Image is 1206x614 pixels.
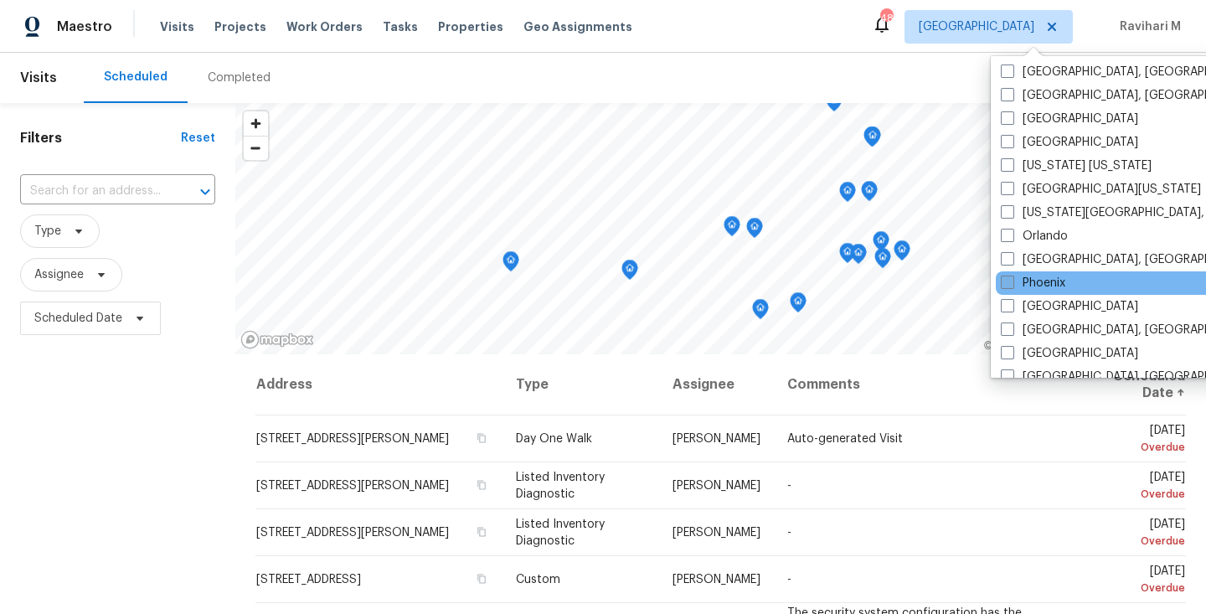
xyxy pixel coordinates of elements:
label: [GEOGRAPHIC_DATA][US_STATE] [1001,181,1201,198]
canvas: Map [235,103,1178,354]
button: Copy Address [474,571,489,586]
span: [PERSON_NAME] [673,433,760,445]
div: Overdue [1080,533,1185,550]
div: Map marker [621,260,638,286]
a: Mapbox [984,340,1030,352]
button: Zoom in [244,111,268,136]
span: Zoom out [244,137,268,160]
div: Overdue [1080,580,1185,596]
span: Work Orders [286,18,363,35]
span: Day One Walk [516,433,592,445]
div: Overdue [1080,486,1185,503]
span: Scheduled Date [34,310,122,327]
label: [GEOGRAPHIC_DATA] [1001,298,1138,315]
span: [PERSON_NAME] [673,574,760,586]
span: Tasks [383,21,418,33]
span: Ravihari M [1113,18,1181,35]
label: [GEOGRAPHIC_DATA] [1001,345,1138,362]
th: Address [255,354,502,415]
span: Custom [516,574,560,586]
span: [STREET_ADDRESS][PERSON_NAME] [256,527,449,539]
div: Overdue [1080,439,1185,456]
span: - [787,527,791,539]
span: [DATE] [1080,425,1185,456]
span: Visits [160,18,194,35]
div: Map marker [874,248,891,274]
input: Search for an address... [20,178,168,204]
div: Map marker [850,244,867,270]
div: Map marker [746,218,763,244]
button: Open [193,180,217,204]
div: Map marker [839,182,856,208]
div: 48 [880,10,892,27]
div: Map marker [863,126,880,152]
span: Listed Inventory Diagnostic [516,472,605,500]
th: Assignee [659,354,774,415]
span: Listed Inventory Diagnostic [516,519,605,547]
label: Phoenix [1001,275,1065,292]
span: Projects [214,18,266,35]
label: [US_STATE] [US_STATE] [1001,157,1152,174]
span: - [787,574,791,586]
span: Type [34,223,61,240]
span: [STREET_ADDRESS][PERSON_NAME] [256,433,449,445]
span: [STREET_ADDRESS] [256,574,361,586]
span: - [787,480,791,492]
div: Map marker [724,216,740,242]
div: Reset [181,130,215,147]
div: Map marker [864,126,881,152]
span: [DATE] [1080,472,1185,503]
span: [PERSON_NAME] [673,480,760,492]
div: Map marker [894,240,910,266]
label: [GEOGRAPHIC_DATA] [1001,111,1138,127]
h1: Filters [20,130,181,147]
label: Orlando [1001,228,1068,245]
span: [STREET_ADDRESS][PERSON_NAME] [256,480,449,492]
button: Zoom out [244,136,268,160]
div: Map marker [752,299,769,325]
th: Scheduled Date ↑ [1067,354,1186,415]
th: Comments [774,354,1067,415]
div: Scheduled [104,69,167,85]
th: Type [502,354,659,415]
div: Map marker [790,292,807,318]
div: Map marker [839,243,856,269]
span: [DATE] [1080,565,1185,596]
button: Copy Address [474,477,489,493]
span: [GEOGRAPHIC_DATA] [919,18,1034,35]
div: Completed [208,70,271,86]
span: Properties [438,18,503,35]
button: Copy Address [474,524,489,539]
a: Mapbox homepage [240,330,314,349]
span: [DATE] [1080,519,1185,550]
span: Visits [20,59,57,96]
div: Map marker [873,231,889,257]
span: Geo Assignments [523,18,632,35]
div: Map marker [861,181,878,207]
div: Map marker [502,251,519,277]
span: Assignee [34,266,84,283]
label: [GEOGRAPHIC_DATA] [1001,134,1138,151]
button: Copy Address [474,431,489,446]
div: Map marker [826,91,843,117]
span: [PERSON_NAME] [673,527,760,539]
span: Auto-generated Visit [787,433,903,445]
span: Maestro [57,18,112,35]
